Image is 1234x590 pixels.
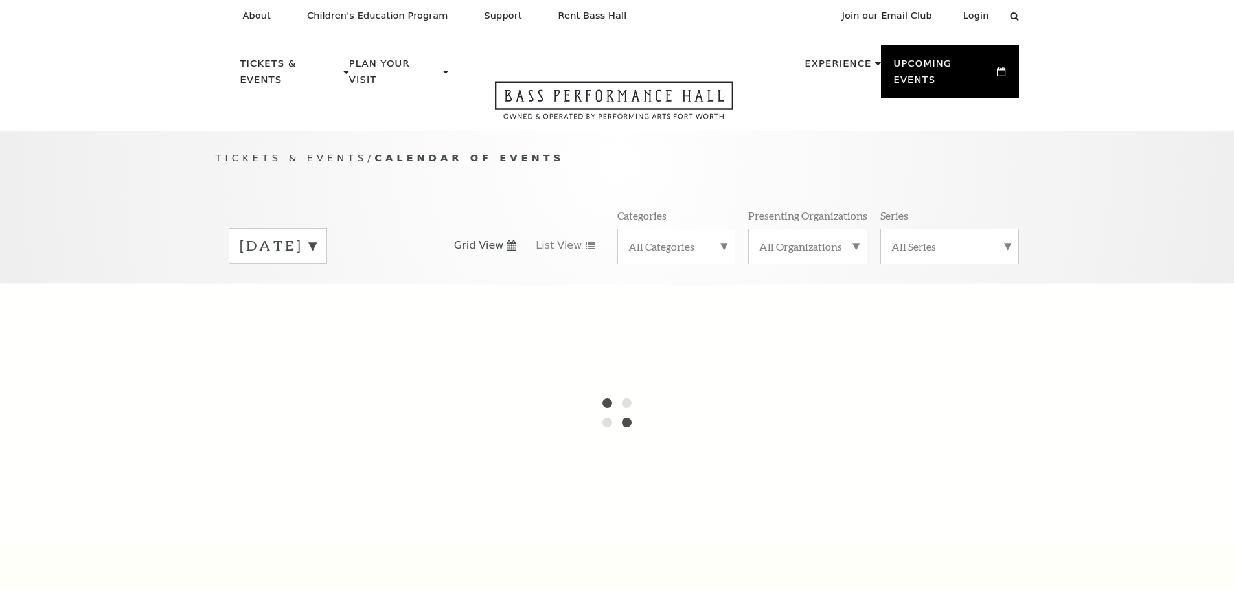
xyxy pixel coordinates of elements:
[243,10,271,21] p: About
[805,56,871,79] p: Experience
[617,209,667,222] p: Categories
[628,240,724,253] label: All Categories
[558,10,627,21] p: Rent Bass Hall
[454,238,504,253] span: Grid View
[880,209,908,222] p: Series
[349,56,440,95] p: Plan Your Visit
[891,240,1008,253] label: All Series
[240,236,316,256] label: [DATE]
[748,209,867,222] p: Presenting Organizations
[374,152,564,163] span: Calendar of Events
[485,10,522,21] p: Support
[240,56,341,95] p: Tickets & Events
[536,238,582,253] span: List View
[759,240,856,253] label: All Organizations
[216,152,368,163] span: Tickets & Events
[216,150,1019,166] p: /
[307,10,448,21] p: Children's Education Program
[894,56,994,95] p: Upcoming Events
